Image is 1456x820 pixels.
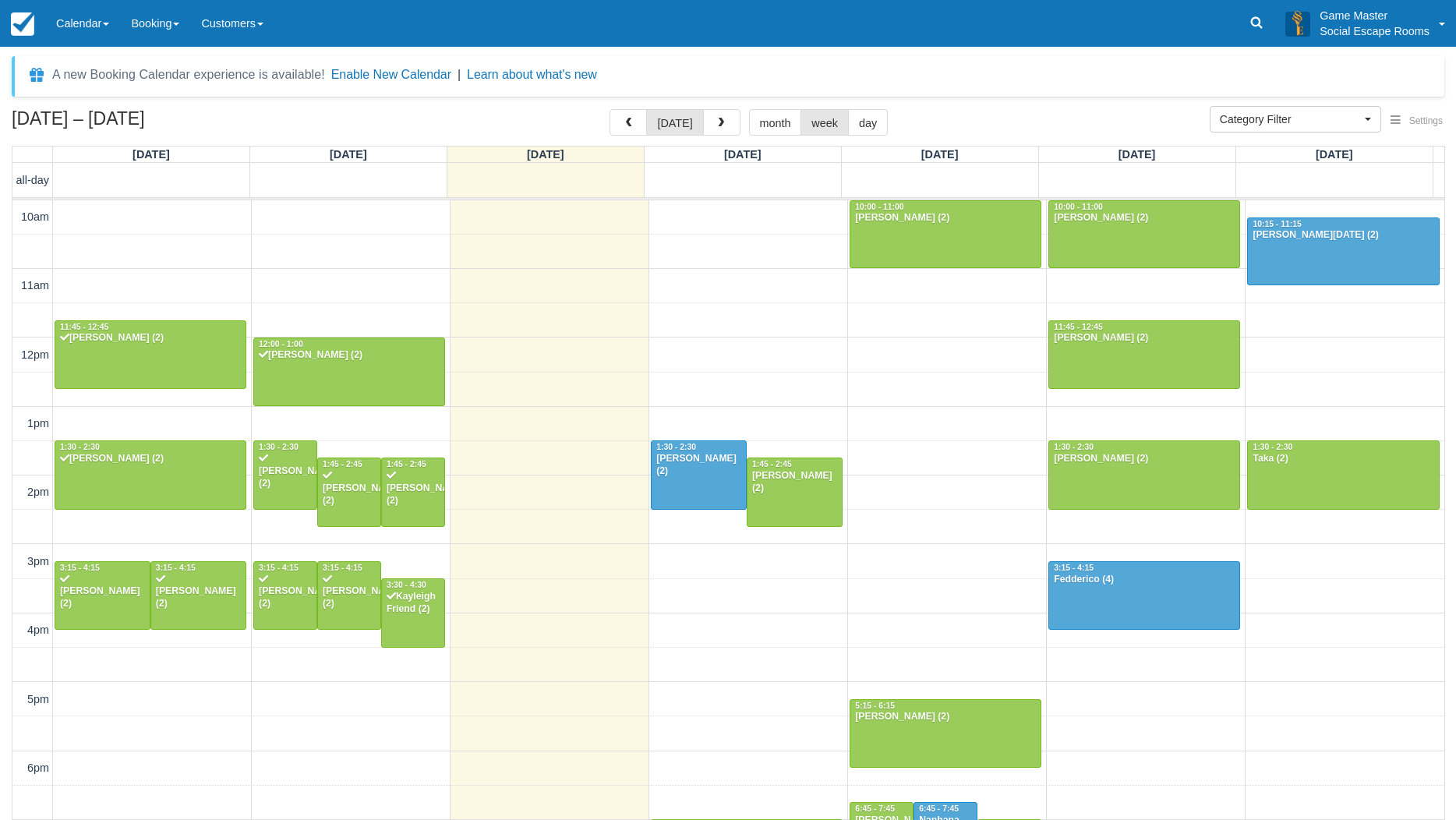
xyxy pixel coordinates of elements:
[253,561,317,630] a: 3:15 - 4:15[PERSON_NAME] (2)
[1252,229,1434,242] div: [PERSON_NAME][DATE] (2)
[12,109,209,138] h2: [DATE] – [DATE]
[386,470,440,507] div: [PERSON_NAME] (2)
[258,349,440,362] div: [PERSON_NAME] (2)
[724,148,762,161] span: [DATE]
[1054,323,1102,331] span: 11:45 - 12:45
[1316,148,1353,161] span: [DATE]
[52,65,325,84] div: A new Booking Calendar experience is available!
[651,440,747,509] a: 1:30 - 2:30[PERSON_NAME] (2)
[1409,115,1443,126] span: Settings
[749,109,802,136] button: month
[387,581,426,589] span: 3:30 - 4:30
[752,460,792,468] span: 1:45 - 2:45
[331,67,451,83] button: Enable New Calendar
[1054,203,1102,211] span: 10:00 - 11:00
[1048,200,1240,269] a: 10:00 - 11:00[PERSON_NAME] (2)
[27,762,49,774] span: 6pm
[850,200,1041,269] a: 10:00 - 11:00[PERSON_NAME] (2)
[323,564,362,572] span: 3:15 - 4:15
[11,12,34,36] img: checkfront-main-nav-mini-logo.png
[21,279,49,292] span: 11am
[1253,220,1301,228] span: 10:15 - 11:15
[59,574,146,611] div: [PERSON_NAME] (2)
[1053,332,1235,345] div: [PERSON_NAME] (2)
[27,624,49,636] span: 4pm
[855,702,895,710] span: 5:15 - 6:15
[850,699,1041,768] a: 5:15 - 6:15[PERSON_NAME] (2)
[27,693,49,705] span: 5pm
[322,574,376,611] div: [PERSON_NAME] (2)
[330,148,367,161] span: [DATE]
[1119,148,1156,161] span: [DATE]
[155,574,242,611] div: [PERSON_NAME] (2)
[27,417,49,429] span: 1pm
[1053,574,1235,586] div: Fedderico (4)
[646,109,703,136] button: [DATE]
[259,443,299,451] span: 1:30 - 2:30
[855,203,903,211] span: 10:00 - 11:00
[55,561,150,630] a: 3:15 - 4:15[PERSON_NAME] (2)
[1253,443,1292,451] span: 1:30 - 2:30
[259,340,303,348] span: 12:00 - 1:00
[27,555,49,567] span: 3pm
[133,148,170,161] span: [DATE]
[253,440,317,509] a: 1:30 - 2:30[PERSON_NAME] (2)
[1247,217,1439,286] a: 10:15 - 11:15[PERSON_NAME][DATE] (2)
[55,320,246,389] a: 11:45 - 12:45[PERSON_NAME] (2)
[317,561,381,630] a: 3:15 - 4:15[PERSON_NAME] (2)
[55,440,246,509] a: 1:30 - 2:30[PERSON_NAME] (2)
[1285,11,1310,36] img: A3
[747,458,843,526] a: 1:45 - 2:45[PERSON_NAME] (2)
[848,109,888,136] button: day
[656,443,696,451] span: 1:30 - 2:30
[1054,443,1094,451] span: 1:30 - 2:30
[381,458,445,526] a: 1:45 - 2:45[PERSON_NAME] (2)
[921,148,959,161] span: [DATE]
[527,148,564,161] span: [DATE]
[386,591,440,616] div: Kayleigh Friend (2)
[150,561,246,630] a: 3:15 - 4:15[PERSON_NAME] (2)
[156,564,196,572] span: 3:15 - 4:15
[59,332,242,345] div: [PERSON_NAME] (2)
[258,453,313,490] div: [PERSON_NAME] (2)
[381,578,445,647] a: 3:30 - 4:30Kayleigh Friend (2)
[800,109,849,136] button: week
[1252,453,1434,465] div: Taka (2)
[60,564,100,572] span: 3:15 - 4:15
[322,470,376,507] div: [PERSON_NAME] (2)
[751,470,838,495] div: [PERSON_NAME] (2)
[60,323,108,331] span: 11:45 - 12:45
[855,804,895,813] span: 6:45 - 7:45
[854,711,1037,723] div: [PERSON_NAME] (2)
[259,564,299,572] span: 3:15 - 4:15
[60,443,100,451] span: 1:30 - 2:30
[919,804,959,813] span: 6:45 - 7:45
[21,210,49,223] span: 10am
[1320,23,1429,39] p: Social Escape Rooms
[1210,106,1381,133] button: Category Filter
[1054,564,1094,572] span: 3:15 - 4:15
[27,486,49,498] span: 2pm
[387,460,426,468] span: 1:45 - 2:45
[458,68,461,81] span: |
[1320,8,1429,23] p: Game Master
[656,453,742,478] div: [PERSON_NAME] (2)
[854,212,1037,224] div: [PERSON_NAME] (2)
[1247,440,1439,509] a: 1:30 - 2:30Taka (2)
[1053,453,1235,465] div: [PERSON_NAME] (2)
[21,348,49,361] span: 12pm
[1381,110,1452,133] button: Settings
[467,68,597,81] a: Learn about what's new
[323,460,362,468] span: 1:45 - 2:45
[1048,440,1240,509] a: 1:30 - 2:30[PERSON_NAME] (2)
[1220,111,1361,127] span: Category Filter
[1048,320,1240,389] a: 11:45 - 12:45[PERSON_NAME] (2)
[59,453,242,465] div: [PERSON_NAME] (2)
[253,338,445,406] a: 12:00 - 1:00[PERSON_NAME] (2)
[1053,212,1235,224] div: [PERSON_NAME] (2)
[1048,561,1240,630] a: 3:15 - 4:15Fedderico (4)
[16,174,49,186] span: all-day
[317,458,381,526] a: 1:45 - 2:45[PERSON_NAME] (2)
[258,574,313,611] div: [PERSON_NAME] (2)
